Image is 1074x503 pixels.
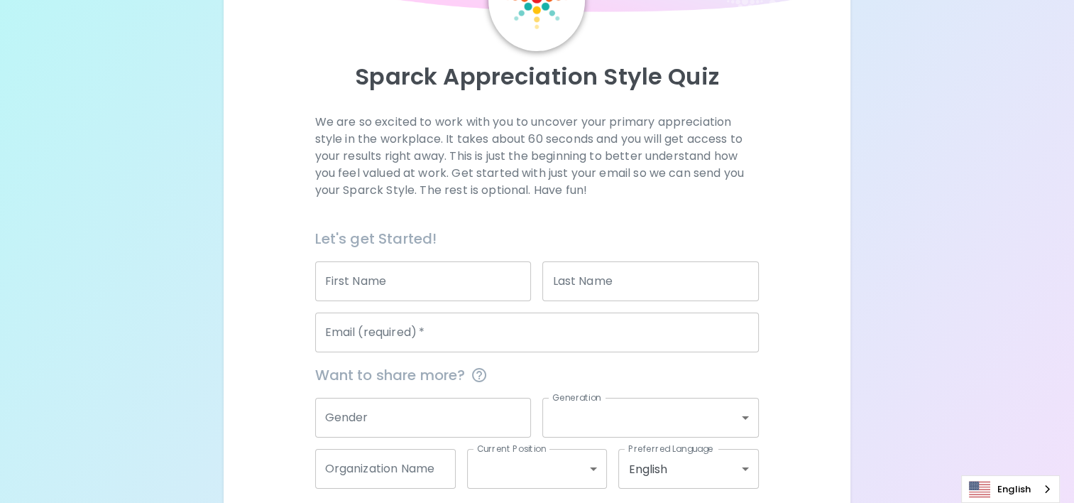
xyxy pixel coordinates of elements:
[315,114,760,199] p: We are so excited to work with you to uncover your primary appreciation style in the workplace. I...
[315,227,760,250] h6: Let's get Started!
[241,63,833,91] p: Sparck Appreciation Style Quiz
[628,443,713,455] label: Preferred Language
[961,475,1060,503] aside: Language selected: English
[315,364,760,386] span: Want to share more?
[961,475,1060,503] div: Language
[552,391,601,404] label: Generation
[962,476,1059,502] a: English
[618,449,759,489] div: English
[477,443,546,455] label: Current Position
[471,367,488,384] svg: This information is completely confidential and only used for aggregated appreciation studies at ...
